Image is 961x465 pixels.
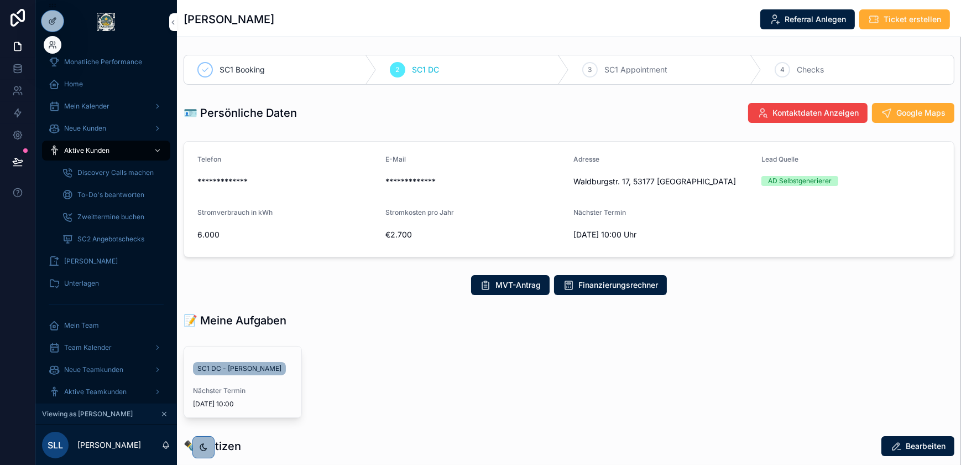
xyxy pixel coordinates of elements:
[64,58,142,66] span: Monatliche Performance
[197,155,221,163] span: Telefon
[55,229,170,249] a: SC2 Angebotschecks
[42,360,170,380] a: Neue Teamkunden
[42,118,170,138] a: Neue Kunden
[64,365,123,374] span: Neue Teamkunden
[881,436,954,456] button: Bearbeiten
[64,80,83,89] span: Home
[197,364,281,373] span: SC1 DC - [PERSON_NAME]
[220,64,265,75] span: SC1 Booking
[48,438,63,452] span: SLL
[42,141,170,161] a: Aktive Kunden
[42,52,170,72] a: Monatliche Performance
[396,65,400,74] span: 2
[573,176,753,187] span: Waldburgstr. 17, 53177 [GEOGRAPHIC_DATA]
[896,107,946,118] span: Google Maps
[193,362,286,375] a: SC1 DC - [PERSON_NAME]
[471,275,550,295] button: MVT-Antrag
[412,64,439,75] span: SC1 DC
[193,400,293,409] span: [DATE] 10:00
[884,14,941,25] span: Ticket erstellen
[64,321,99,330] span: Mein Team
[785,14,846,25] span: Referral Anlegen
[588,65,592,74] span: 3
[55,163,170,183] a: Discovery Calls machen
[604,64,667,75] span: SC1 Appointment
[64,279,99,288] span: Unterlagen
[184,438,241,454] h1: ✒️ Notizen
[64,257,118,266] span: [PERSON_NAME]
[573,229,753,240] span: [DATE] 10:00 Uhr
[184,105,297,121] h1: 🪪 Persönliche Daten
[554,275,667,295] button: Finanzierungsrechner
[97,13,115,31] img: App logo
[772,107,859,118] span: Kontaktdaten Anzeigen
[77,190,144,199] span: To-Do's beantworten
[42,251,170,271] a: [PERSON_NAME]
[193,386,293,395] span: Nächster Termin
[768,176,832,186] div: AD Selbstgenerierer
[55,207,170,227] a: Zweittermine buchen
[573,208,626,216] span: Nächster Termin
[64,102,109,111] span: Mein Kalender
[42,96,170,116] a: Mein Kalender
[64,343,112,352] span: Team Kalender
[77,440,141,451] p: [PERSON_NAME]
[77,213,144,221] span: Zweittermine buchen
[906,441,946,452] span: Bearbeiten
[780,65,785,74] span: 4
[64,387,127,396] span: Aktive Teamkunden
[859,9,950,29] button: Ticket erstellen
[872,103,954,123] button: Google Maps
[385,155,406,163] span: E-Mail
[197,208,273,216] span: Stromverbrauch in kWh
[42,74,170,94] a: Home
[42,410,133,418] span: Viewing as [PERSON_NAME]
[42,316,170,335] a: Mein Team
[64,124,106,133] span: Neue Kunden
[35,44,177,404] div: scrollable content
[760,9,855,29] button: Referral Anlegen
[578,280,658,291] span: Finanzierungsrechner
[385,208,454,216] span: Stromkosten pro Jahr
[184,313,286,328] h1: 📝 Meine Aufgaben
[184,12,274,27] h1: [PERSON_NAME]
[42,273,170,293] a: Unterlagen
[64,146,109,155] span: Aktive Kunden
[42,338,170,358] a: Team Kalender
[573,155,599,163] span: Adresse
[495,280,541,291] span: MVT-Antrag
[77,235,144,244] span: SC2 Angebotschecks
[77,168,154,177] span: Discovery Calls machen
[761,155,798,163] span: Lead Quelle
[55,185,170,205] a: To-Do's beantworten
[797,64,824,75] span: Checks
[748,103,868,123] button: Kontaktdaten Anzeigen
[385,229,565,240] span: €2.700
[197,229,377,240] span: 6.000
[42,382,170,402] a: Aktive Teamkunden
